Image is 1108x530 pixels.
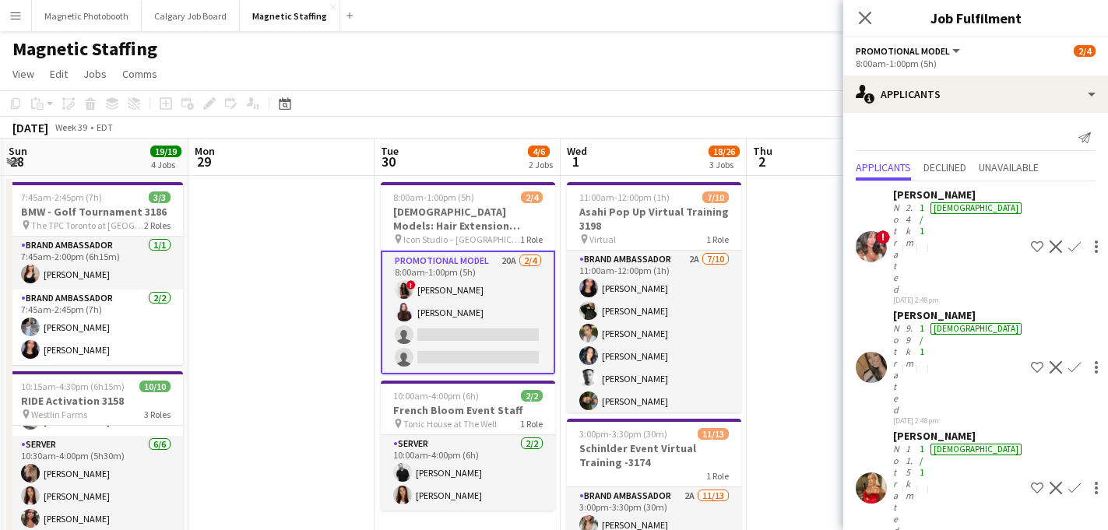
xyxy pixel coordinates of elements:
div: [DATE] 2:48pm [893,416,1025,426]
div: [PERSON_NAME] [893,308,1025,322]
a: Edit [44,64,74,84]
span: 18/26 [709,146,740,157]
span: Icon Studio – [GEOGRAPHIC_DATA] [403,233,520,245]
span: Unavailable [979,162,1039,173]
app-skills-label: 1/1 [920,202,924,237]
span: 1 Role [520,418,543,430]
div: Applicants [843,75,1108,113]
app-card-role: Brand Ambassador2A7/1011:00am-12:00pm (1h)[PERSON_NAME][PERSON_NAME][PERSON_NAME][PERSON_NAME][PE... [567,251,741,507]
span: 30 [378,153,399,170]
span: Promotional Model [856,45,950,57]
div: 4 Jobs [151,159,181,170]
h3: [DEMOGRAPHIC_DATA] Models: Hair Extension Models | 3321 [381,205,555,233]
span: Sun [9,144,27,158]
button: Magnetic Photobooth [32,1,142,31]
span: 1 [565,153,587,170]
div: [DATE] 2:48pm [893,295,1025,305]
span: 7/10 [702,191,729,203]
h3: Job Fulfilment [843,8,1108,28]
div: Not rated [893,322,902,416]
span: 10:15am-4:30pm (6h15m) [21,381,125,392]
div: [DEMOGRAPHIC_DATA] [930,444,1022,455]
div: 8:00am-1:00pm (5h) [856,58,1096,69]
app-card-role: Brand Ambassador1/17:45am-2:00pm (6h15m)[PERSON_NAME] [9,237,183,290]
app-job-card: 8:00am-1:00pm (5h)2/4[DEMOGRAPHIC_DATA] Models: Hair Extension Models | 3321 Icon Studio – [GEOGR... [381,182,555,374]
div: 2 Jobs [529,159,553,170]
span: Wed [567,144,587,158]
span: 3:00pm-3:30pm (30m) [579,428,667,440]
span: 10/10 [139,381,171,392]
span: 11:00am-12:00pm (1h) [579,191,670,203]
button: Magnetic Staffing [240,1,340,31]
button: Promotional Model [856,45,962,57]
div: [DEMOGRAPHIC_DATA] [930,202,1022,214]
button: Calgary Job Board [142,1,240,31]
a: Jobs [77,64,113,84]
h3: BMW - Golf Tournament 3186 [9,205,183,219]
span: ! [876,230,890,244]
div: 9.9km [902,322,916,416]
span: 19/19 [150,146,181,157]
span: Mon [195,144,215,158]
span: 3/3 [149,191,171,203]
h3: RIDE Activation 3158 [9,394,183,408]
span: 1 Role [520,233,543,245]
span: Week 39 [51,121,90,133]
h3: Asahi Pop Up Virtual Training 3198 [567,205,741,233]
div: [DATE] [12,120,48,135]
div: 2.4km [902,202,916,295]
div: 3 Jobs [709,159,739,170]
span: Jobs [83,67,107,81]
span: Tue [381,144,399,158]
span: 2 Roles [144,219,171,231]
span: 2/2 [521,390,543,402]
span: 2/4 [1074,45,1096,57]
span: 1 Role [706,470,729,482]
span: 4/6 [528,146,550,157]
app-skills-label: 1/1 [920,443,924,478]
span: 11/13 [698,428,729,440]
span: 8:00am-1:00pm (5h) [393,191,474,203]
span: The TPC Toronto at [GEOGRAPHIC_DATA] [31,219,144,231]
h1: Magnetic Staffing [12,37,157,61]
span: Virtual [589,233,616,245]
span: Comms [122,67,157,81]
app-job-card: 10:00am-4:00pm (6h)2/2French Bloom Event Staff Tonic House at The Well1 RoleServer2/210:00am-4:00... [381,381,555,511]
span: ! [406,280,416,290]
span: Thu [753,144,772,158]
span: Tonic House at The Well [403,418,497,430]
a: Comms [116,64,164,84]
span: Edit [50,67,68,81]
app-job-card: 11:00am-12:00pm (1h)7/10Asahi Pop Up Virtual Training 3198 Virtual1 RoleBrand Ambassador2A7/1011:... [567,182,741,412]
span: 7:45am-2:45pm (7h) [21,191,102,203]
div: Not rated [893,202,902,295]
app-card-role: Server2/210:00am-4:00pm (6h)[PERSON_NAME][PERSON_NAME] [381,435,555,511]
span: 29 [192,153,215,170]
span: Applicants [856,162,911,173]
app-job-card: 7:45am-2:45pm (7h)3/3BMW - Golf Tournament 3186 The TPC Toronto at [GEOGRAPHIC_DATA]2 RolesBrand ... [9,182,183,365]
span: 3 Roles [144,409,171,420]
span: Westlin Farms [31,409,87,420]
a: View [6,64,40,84]
div: [DEMOGRAPHIC_DATA] [930,323,1022,335]
app-card-role: Brand Ambassador2/27:45am-2:45pm (7h)[PERSON_NAME][PERSON_NAME] [9,290,183,365]
span: Declined [923,162,966,173]
div: [PERSON_NAME] [893,429,1025,443]
app-skills-label: 1/1 [920,322,924,357]
h3: French Bloom Event Staff [381,403,555,417]
div: EDT [97,121,113,133]
span: 2/4 [521,191,543,203]
span: 2 [751,153,772,170]
h3: Schinlder Event Virtual Training -3174 [567,441,741,469]
span: View [12,67,34,81]
span: 10:00am-4:00pm (6h) [393,390,479,402]
app-card-role: Promotional Model20A2/48:00am-1:00pm (5h)![PERSON_NAME][PERSON_NAME] [381,251,555,374]
span: 1 Role [706,233,729,245]
div: [PERSON_NAME] [893,188,1025,202]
